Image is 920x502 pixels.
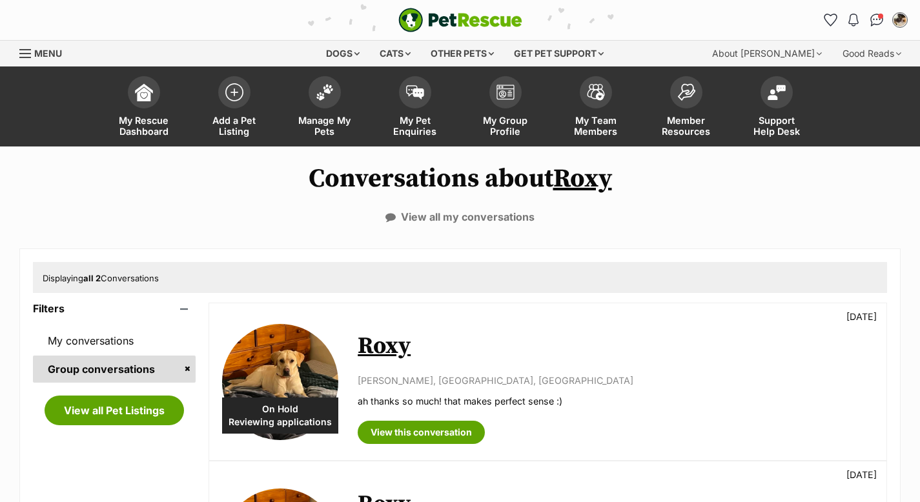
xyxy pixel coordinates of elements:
a: Favourites [820,10,841,30]
div: On Hold [222,397,338,434]
span: Menu [34,48,62,59]
span: My Group Profile [476,115,535,137]
a: Roxy [358,332,411,361]
a: View all my conversations [385,211,535,223]
div: About [PERSON_NAME] [703,41,831,66]
div: Other pets [422,41,503,66]
img: member-resources-icon-8e73f808a243e03378d46382f2149f9095a855e16c252ad45f914b54edf8863c.svg [677,83,695,101]
a: Conversations [866,10,887,30]
img: Roxy [222,324,338,440]
p: [DATE] [846,468,877,481]
span: My Pet Enquiries [386,115,444,137]
a: Group conversations [33,356,196,383]
p: [DATE] [846,310,877,323]
img: dashboard-icon-eb2f2d2d3e046f16d808141f083e7271f6b2e854fb5c12c21221c1fb7104beca.svg [135,83,153,101]
img: pet-enquiries-icon-7e3ad2cf08bfb03b45e93fb7055b45f3efa6380592205ae92323e6603595dc1f.svg [406,85,424,99]
button: Notifications [843,10,864,30]
span: Support Help Desk [748,115,806,137]
img: manage-my-pets-icon-02211641906a0b7f246fdf0571729dbe1e7629f14944591b6c1af311fb30b64b.svg [316,84,334,101]
img: logo-e224e6f780fb5917bec1dbf3a21bbac754714ae5b6737aabdf751b685950b380.svg [398,8,522,32]
div: Get pet support [505,41,613,66]
span: Member Resources [657,115,715,137]
img: notifications-46538b983faf8c2785f20acdc204bb7945ddae34d4c08c2a6579f10ce5e182be.svg [848,14,859,26]
a: View all Pet Listings [45,396,184,425]
span: My Team Members [567,115,625,137]
header: Filters [33,303,196,314]
a: My Rescue Dashboard [99,70,189,146]
span: My Rescue Dashboard [115,115,173,137]
span: Add a Pet Listing [205,115,263,137]
ul: Account quick links [820,10,910,30]
strong: all 2 [83,273,101,283]
div: Good Reads [833,41,910,66]
span: Manage My Pets [296,115,354,137]
img: help-desk-icon-fdf02630f3aa405de69fd3d07c3f3aa587a6932b1a1747fa1d2bba05be0121f9.svg [768,85,786,100]
a: Roxy [553,163,612,195]
a: Menu [19,41,71,64]
a: PetRescue [398,8,522,32]
div: Cats [371,41,420,66]
span: Reviewing applications [222,416,338,428]
a: My Team Members [551,70,641,146]
a: My Group Profile [460,70,551,146]
a: Manage My Pets [280,70,370,146]
a: My conversations [33,327,196,354]
span: Displaying Conversations [43,273,159,283]
a: View this conversation [358,421,485,444]
img: group-profile-icon-3fa3cf56718a62981997c0bc7e787c4b2cf8bcc04b72c1350f741eb67cf2f40e.svg [496,85,515,100]
img: add-pet-listing-icon-0afa8454b4691262ce3f59096e99ab1cd57d4a30225e0717b998d2c9b9846f56.svg [225,83,243,101]
button: My account [890,10,910,30]
div: Dogs [317,41,369,66]
a: Member Resources [641,70,731,146]
a: Support Help Desk [731,70,822,146]
p: ah thanks so much! that makes perfect sense :) [358,394,874,408]
img: chat-41dd97257d64d25036548639549fe6c8038ab92f7586957e7f3b1b290dea8141.svg [870,14,884,26]
p: [PERSON_NAME], [GEOGRAPHIC_DATA], [GEOGRAPHIC_DATA] [358,374,874,387]
a: My Pet Enquiries [370,70,460,146]
a: Add a Pet Listing [189,70,280,146]
img: Ms Patricia Osborn profile pic [894,14,906,26]
img: team-members-icon-5396bd8760b3fe7c0b43da4ab00e1e3bb1a5d9ba89233759b79545d2d3fc5d0d.svg [587,84,605,101]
